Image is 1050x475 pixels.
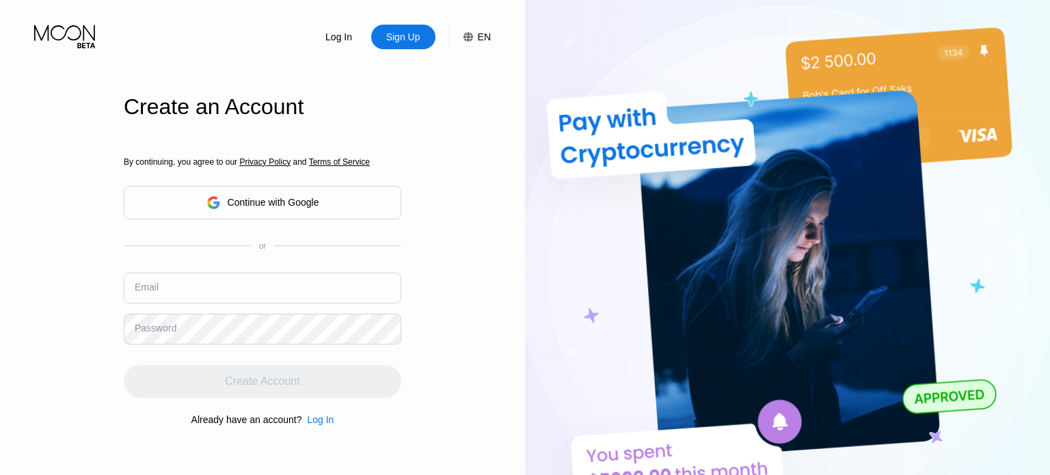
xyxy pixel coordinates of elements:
span: Privacy Policy [239,157,291,167]
div: Create an Account [124,94,401,120]
div: Sign Up [385,30,422,44]
div: Password [135,323,176,334]
div: Log In [324,30,353,44]
div: EN [449,25,491,49]
span: Terms of Service [309,157,370,167]
span: and [291,157,309,167]
div: Sign Up [371,25,435,49]
div: EN [478,31,491,42]
div: Log In [307,25,371,49]
div: Continue with Google [228,197,319,208]
div: Already have an account? [191,414,302,425]
div: By continuing, you agree to our [124,157,401,167]
div: Email [135,282,159,293]
div: or [259,241,267,251]
div: Log In [307,414,334,425]
div: Continue with Google [124,186,401,219]
div: Log In [301,414,334,425]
